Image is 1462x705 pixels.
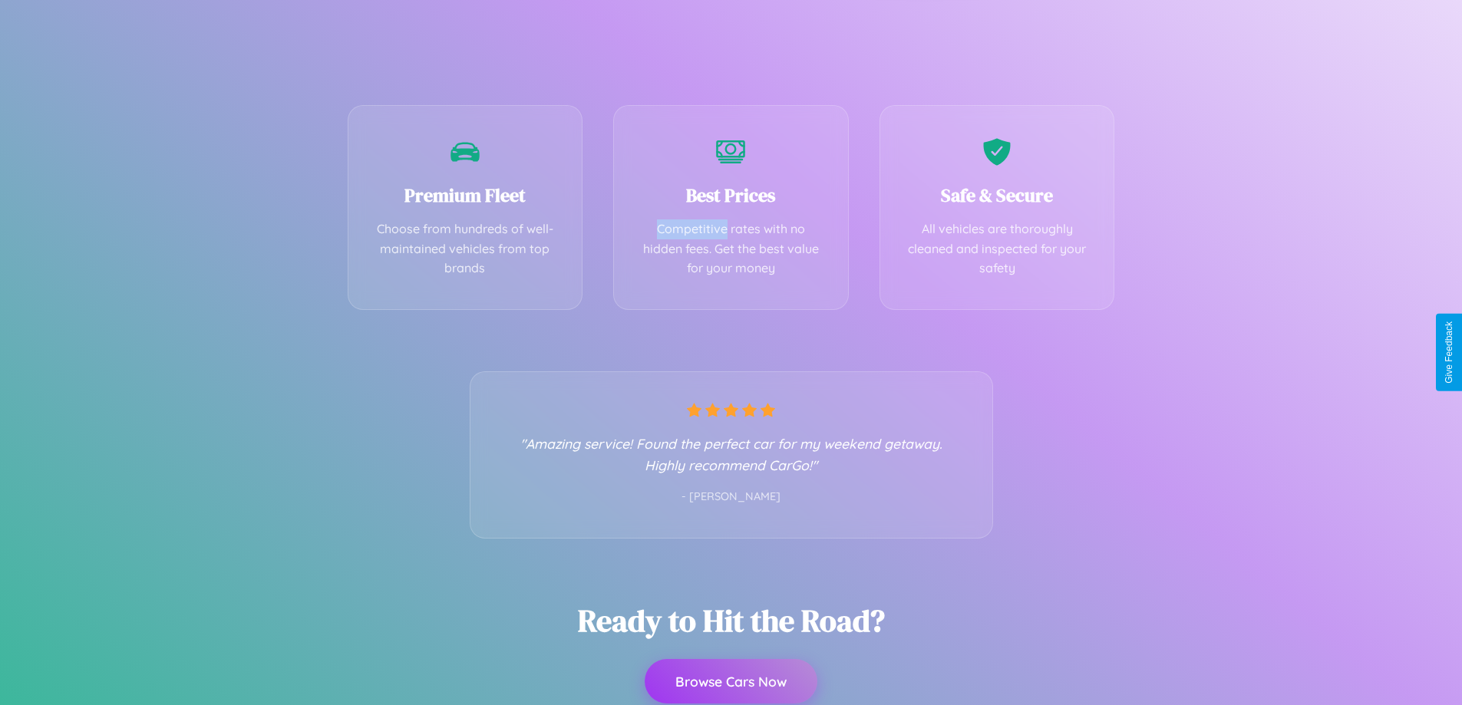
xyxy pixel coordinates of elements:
h3: Safe & Secure [903,183,1091,208]
p: All vehicles are thoroughly cleaned and inspected for your safety [903,219,1091,278]
button: Browse Cars Now [645,659,817,703]
h3: Best Prices [637,183,825,208]
p: "Amazing service! Found the perfect car for my weekend getaway. Highly recommend CarGo!" [501,433,962,476]
h2: Ready to Hit the Road? [578,600,885,641]
p: Choose from hundreds of well-maintained vehicles from top brands [371,219,559,278]
div: Give Feedback [1444,321,1454,384]
p: Competitive rates with no hidden fees. Get the best value for your money [637,219,825,278]
h3: Premium Fleet [371,183,559,208]
p: - [PERSON_NAME] [501,487,962,507]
